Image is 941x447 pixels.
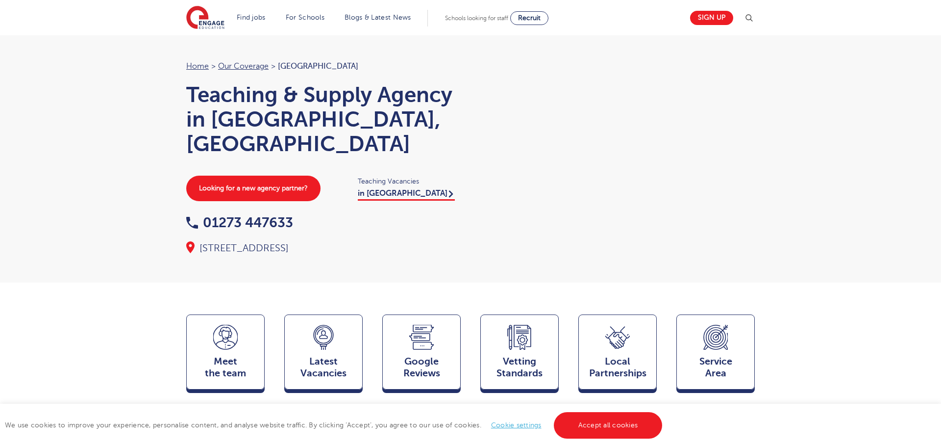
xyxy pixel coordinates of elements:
[5,421,665,429] span: We use cookies to improve your experience, personalise content, and analyse website traffic. By c...
[211,62,216,71] span: >
[192,356,259,379] span: Meet the team
[486,356,553,379] span: Vetting Standards
[284,315,363,394] a: LatestVacancies
[584,356,651,379] span: Local Partnerships
[578,315,657,394] a: Local Partnerships
[388,356,455,379] span: Google Reviews
[237,14,266,21] a: Find jobs
[345,14,411,21] a: Blogs & Latest News
[286,14,324,21] a: For Schools
[676,315,755,394] a: ServiceArea
[682,356,749,379] span: Service Area
[186,241,461,255] div: [STREET_ADDRESS]
[510,11,548,25] a: Recruit
[290,356,357,379] span: Latest Vacancies
[518,14,541,22] span: Recruit
[271,62,275,71] span: >
[186,62,209,71] a: Home
[358,189,455,201] a: in [GEOGRAPHIC_DATA]
[690,11,733,25] a: Sign up
[218,62,269,71] a: Our coverage
[186,60,461,73] nav: breadcrumb
[186,82,461,156] h1: Teaching & Supply Agency in [GEOGRAPHIC_DATA], [GEOGRAPHIC_DATA]
[186,176,321,201] a: Looking for a new agency partner?
[554,412,663,439] a: Accept all cookies
[278,62,358,71] span: [GEOGRAPHIC_DATA]
[186,215,293,230] a: 01273 447633
[445,15,508,22] span: Schools looking for staff
[480,315,559,394] a: VettingStandards
[186,315,265,394] a: Meetthe team
[358,176,461,187] span: Teaching Vacancies
[186,6,224,30] img: Engage Education
[491,421,542,429] a: Cookie settings
[382,315,461,394] a: GoogleReviews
